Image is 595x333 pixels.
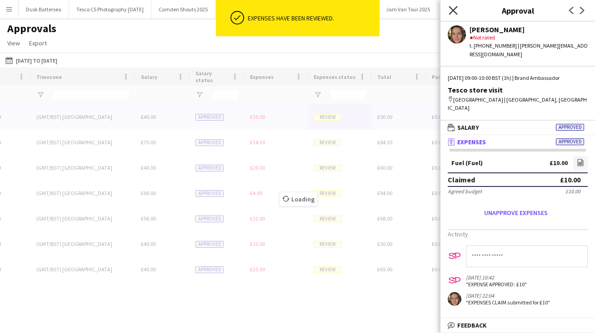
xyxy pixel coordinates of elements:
div: Not rated [470,34,588,42]
span: Salary [457,123,479,132]
a: Export [25,37,50,49]
div: [PERSON_NAME] [470,25,588,34]
a: View [4,37,24,49]
span: Loading [280,192,317,206]
div: "EXPENSES CLAIM submitted for £10" [466,299,550,306]
mat-expansion-panel-header: SalaryApproved [440,121,595,134]
span: Expenses [457,138,486,146]
div: £10.00 [565,188,580,195]
div: Expenses have been reviewed. [248,14,376,22]
div: [DATE] 22:04 [466,292,550,299]
button: Camden Shouts 2025 [151,0,215,18]
span: Approved [556,138,584,145]
div: Fuel (Fuel) [451,160,483,166]
div: [DATE] 09:00-10:00 BST (1h) | Brand Ambassador [448,74,588,82]
div: Claimed [448,175,475,184]
div: £10.00 [550,160,568,166]
div: Tesco store visit [448,86,588,94]
mat-expansion-panel-header: ExpensesApproved [440,135,595,149]
h3: Activity [448,230,588,238]
div: [DATE] 10:42 [466,274,527,281]
span: Feedback [457,321,487,329]
button: Jam Van Tour 2025 [379,0,438,18]
span: Approved [556,124,584,131]
button: Dusk Battersea [19,0,69,18]
h3: Approval [440,5,595,16]
button: [DATE] to [DATE] [4,55,59,66]
button: Beavertown Beats [438,0,495,18]
div: Agreed budget [448,188,482,195]
span: View [7,39,20,47]
button: Unapprove expenses [448,206,584,220]
div: £10.00 [560,175,580,184]
div: ExpensesApproved [440,149,595,318]
app-user-avatar: Ashleigh Jemmett [448,292,461,306]
div: [GEOGRAPHIC_DATA] | [GEOGRAPHIC_DATA], [GEOGRAPHIC_DATA] [448,96,588,112]
span: Export [29,39,47,47]
div: t. [PHONE_NUMBER] | [PERSON_NAME][EMAIL_ADDRESS][DOMAIN_NAME] [470,42,588,58]
button: Tesco CS Photography [DATE] [69,0,151,18]
div: "EXPENSE APPROVED: £10" [466,281,527,288]
app-user-avatar: Soozy Peters [448,274,461,288]
mat-expansion-panel-header: Feedback [440,318,595,332]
